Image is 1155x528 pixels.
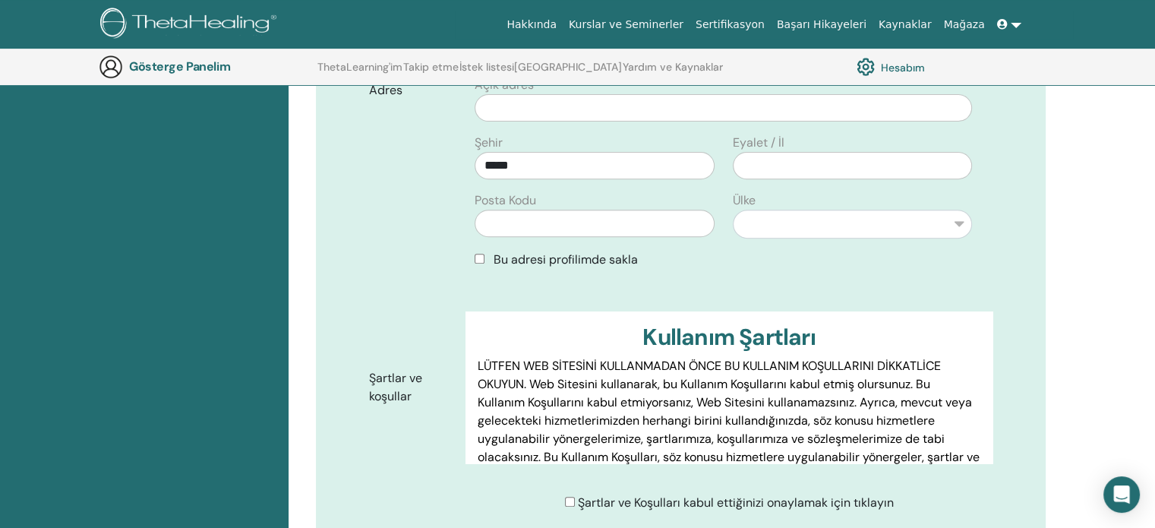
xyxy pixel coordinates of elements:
font: Yardım ve Kaynaklar [623,60,723,74]
font: Posta Kodu [475,192,536,208]
font: Sertifikasyon [696,18,765,30]
font: Hesabım [881,61,925,74]
a: Kaynaklar [873,11,938,39]
img: logo.png [100,8,282,42]
a: [GEOGRAPHIC_DATA] [514,61,622,85]
font: Kullanım Şartları [642,322,815,352]
font: Şartlar ve koşullar [369,370,422,404]
font: Kurslar ve Seminerler [569,18,683,30]
font: İstek listesi [459,60,514,74]
a: Takip etme [403,61,459,85]
font: Kaynaklar [879,18,932,30]
font: Bu adresi profilimde sakla [494,251,638,267]
a: İstek listesi [459,61,514,85]
font: Gösterge Panelim [129,58,230,74]
font: Şartlar ve Koşulları kabul ettiğinizi onaylamak için tıklayın [578,495,894,511]
font: Takip etme [403,60,459,74]
img: cog.svg [857,54,875,80]
font: [GEOGRAPHIC_DATA] [514,60,622,74]
a: Hakkında [500,11,563,39]
font: Şehir [475,134,503,150]
font: ThetaLearning'im [317,60,402,74]
font: Ülke [733,192,756,208]
font: Mağaza [943,18,984,30]
a: Kurslar ve Seminerler [563,11,690,39]
div: Open Intercom Messenger [1103,476,1140,513]
img: generic-user-icon.jpg [99,55,123,79]
font: Adres [369,82,402,98]
a: Başarı Hikayeleri [771,11,873,39]
a: Sertifikasyon [690,11,771,39]
font: Açık adres [475,77,534,93]
font: Hakkında [506,18,557,30]
font: Başarı Hikayeleri [777,18,866,30]
a: Yardım ve Kaynaklar [623,61,723,85]
font: LÜTFEN WEB SİTESİNİ KULLANMADAN ÖNCE BU KULLANIM KOŞULLARINI DİKKATLİCE OKUYUN. Web Sitesini kull... [478,358,980,483]
a: Hesabım [857,54,925,80]
a: ThetaLearning'im [317,61,402,85]
font: Eyalet / İl [733,134,784,150]
a: Mağaza [937,11,990,39]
